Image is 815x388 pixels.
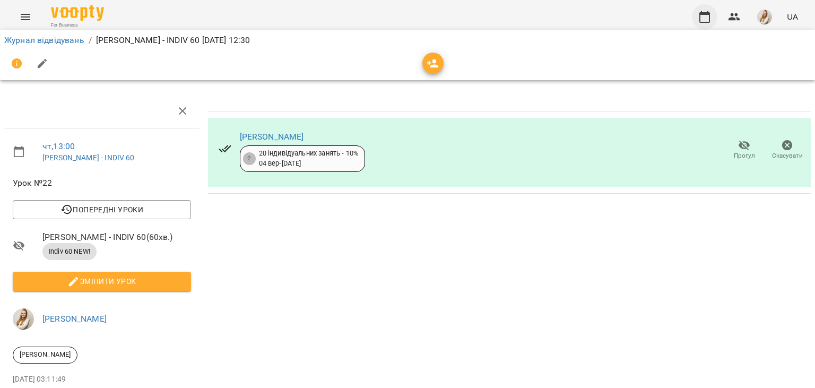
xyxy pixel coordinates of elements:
[787,11,798,22] span: UA
[42,314,107,324] a: [PERSON_NAME]
[243,152,256,165] div: 2
[21,275,183,288] span: Змінити урок
[4,34,811,47] nav: breadcrumb
[734,151,755,160] span: Прогул
[259,149,358,168] div: 20 індивідуальних занять - 10% 04 вер - [DATE]
[42,231,191,244] span: [PERSON_NAME] - INDIV 60 ( 60 хв. )
[772,151,803,160] span: Скасувати
[13,350,77,359] span: [PERSON_NAME]
[51,22,104,29] span: For Business
[723,135,766,165] button: Прогул
[21,203,183,216] span: Попередні уроки
[13,347,77,364] div: [PERSON_NAME]
[757,10,772,24] img: db46d55e6fdf8c79d257263fe8ff9f52.jpeg
[783,7,802,27] button: UA
[13,177,191,189] span: Урок №22
[42,153,135,162] a: [PERSON_NAME] - INDIV 60
[13,272,191,291] button: Змінити урок
[96,34,250,47] p: [PERSON_NAME] - INDIV 60 [DATE] 12:30
[51,5,104,21] img: Voopty Logo
[13,4,38,30] button: Menu
[42,141,75,151] a: чт , 13:00
[13,200,191,219] button: Попередні уроки
[42,247,97,256] span: Indiv 60 NEW!
[13,308,34,330] img: db46d55e6fdf8c79d257263fe8ff9f52.jpeg
[766,135,809,165] button: Скасувати
[4,35,84,45] a: Журнал відвідувань
[13,374,191,385] p: [DATE] 03:11:49
[240,132,304,142] a: [PERSON_NAME]
[89,34,92,47] li: /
